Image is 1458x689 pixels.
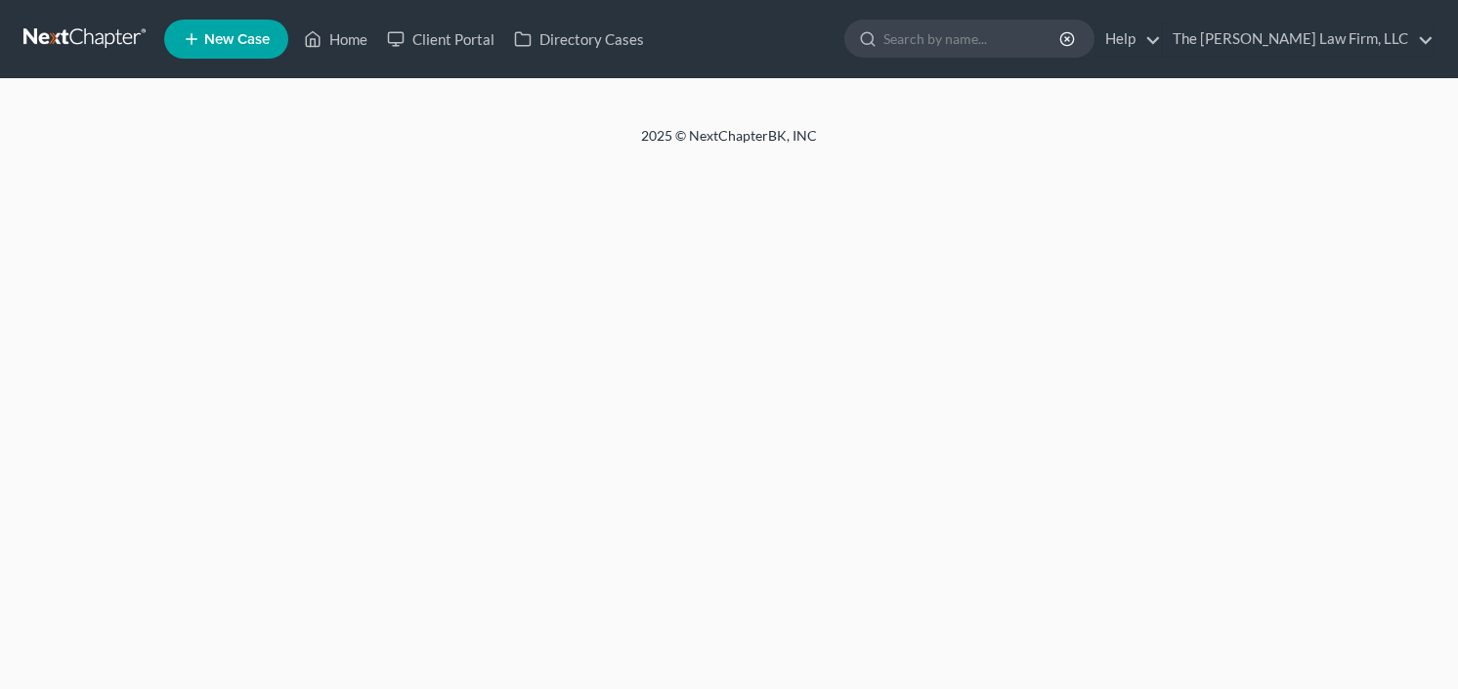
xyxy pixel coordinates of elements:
[504,22,654,57] a: Directory Cases
[1163,22,1434,57] a: The [PERSON_NAME] Law Firm, LLC
[204,32,270,47] span: New Case
[294,22,377,57] a: Home
[377,22,504,57] a: Client Portal
[883,21,1062,57] input: Search by name...
[1095,22,1161,57] a: Help
[172,126,1286,161] div: 2025 © NextChapterBK, INC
